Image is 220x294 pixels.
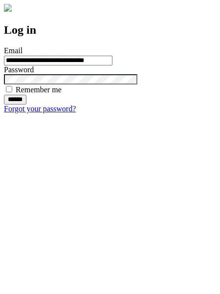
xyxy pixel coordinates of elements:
[4,46,22,55] label: Email
[4,23,216,37] h2: Log in
[4,4,12,12] img: logo-4e3dc11c47720685a147b03b5a06dd966a58ff35d612b21f08c02c0306f2b779.png
[16,85,62,94] label: Remember me
[4,65,34,74] label: Password
[4,105,76,113] a: Forgot your password?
